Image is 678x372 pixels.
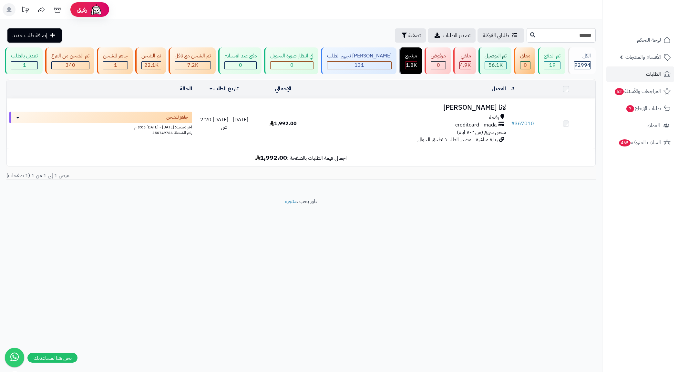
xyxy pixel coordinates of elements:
[96,47,134,74] a: جاهز للشحن 1
[290,61,293,69] span: 0
[166,114,188,121] span: جاهز للشحن
[483,32,509,39] span: طلباتي المُوكلة
[51,52,89,60] div: تم الشحن من الفرع
[408,32,421,39] span: تصفية
[567,47,597,74] a: الكل92994
[395,28,426,43] button: تصفية
[574,61,591,69] span: 92994
[142,62,161,69] div: 22119
[114,61,117,69] span: 1
[275,85,291,93] a: الإجمالي
[327,62,391,69] div: 131
[13,32,47,39] span: إضافة طلب جديد
[398,47,423,74] a: مرتجع 1.8K
[66,61,75,69] span: 340
[354,61,364,69] span: 131
[52,62,89,69] div: 340
[537,47,567,74] a: تم الدفع 19
[144,61,159,69] span: 22.1K
[478,28,524,43] a: طلباتي المُوكلة
[520,62,530,69] div: 0
[285,197,297,205] a: متجرة
[428,28,476,43] a: تصدير الطلبات
[9,123,192,130] div: اخر تحديث: [DATE] - [DATE] 3:05 م
[455,121,497,129] span: creditcard - mada
[485,62,506,69] div: 56084
[460,62,471,69] div: 4922
[646,70,661,79] span: الطلبات
[524,61,527,69] span: 0
[44,47,96,74] a: تم الشحن من الفرع 340
[606,84,674,99] a: المراجعات والأسئلة52
[175,52,211,60] div: تم الشحن مع ناقل
[167,47,217,74] a: تم الشحن مع ناقل 7.2K
[637,35,661,45] span: لوحة التحكم
[406,61,417,69] span: 1.8K
[103,62,128,69] div: 1
[7,149,595,166] td: اجمالي قيمة الطلبات بالصفحة :
[7,28,62,43] a: إضافة طلب جديد
[17,3,33,18] a: تحديثات المنصة
[405,52,417,60] div: مرتجع
[626,104,661,113] span: طلبات الإرجاع
[239,61,242,69] span: 0
[225,62,256,69] div: 0
[315,104,506,111] h3: لانا [PERSON_NAME]
[327,52,392,60] div: [PERSON_NAME] تجهيز الطلب
[90,3,103,16] img: ai-face.png
[431,52,446,60] div: مرفوض
[255,153,287,162] b: 1,992.00
[210,85,239,93] a: تاريخ الطلب
[614,87,661,96] span: المراجعات والأسئلة
[511,120,534,127] a: #367010
[417,136,498,144] span: زيارة مباشرة - مصدر الطلب: تطبيق الجوال
[477,47,513,74] a: تم التوصيل 56.1K
[459,52,471,60] div: ملغي
[4,47,44,74] a: تعديل بالطلب 1
[2,172,301,179] div: عرض 1 إلى 1 من 1 (1 صفحات)
[489,114,499,121] span: رفحة
[492,85,506,93] a: العميل
[217,47,263,74] a: دفع عند الاستلام 0
[11,62,37,69] div: 1
[647,121,660,130] span: العملاء
[606,118,674,133] a: العملاء
[485,52,507,60] div: تم التوصيل
[626,105,634,112] span: 7
[437,61,440,69] span: 0
[200,116,248,131] span: [DATE] - [DATE] 2:20 ص
[615,88,624,95] span: 52
[187,61,198,69] span: 7.2K
[320,47,398,74] a: [PERSON_NAME] تجهيز الطلب 131
[606,135,674,150] a: السلات المتروكة465
[134,47,167,74] a: تم الشحن 22.1K
[549,61,556,69] span: 19
[452,47,477,74] a: ملغي 4.9K
[77,6,87,14] span: رفيق
[180,85,192,93] a: الحالة
[618,138,661,147] span: السلات المتروكة
[457,128,506,136] span: شحن سريع (من ٢-٧ ايام)
[224,52,257,60] div: دفع عند الاستلام
[443,32,470,39] span: تصدير الطلبات
[263,47,320,74] a: في انتظار صورة التحويل 0
[488,61,503,69] span: 56.1K
[619,139,631,146] span: 465
[431,62,446,69] div: 0
[606,66,674,82] a: الطلبات
[625,53,661,62] span: الأقسام والمنتجات
[271,62,313,69] div: 0
[423,47,452,74] a: مرفوض 0
[23,61,26,69] span: 1
[511,85,514,93] a: #
[511,120,515,127] span: #
[544,52,560,60] div: تم الدفع
[606,32,674,48] a: لوحة التحكم
[141,52,161,60] div: تم الشحن
[574,52,591,60] div: الكل
[544,62,560,69] div: 19
[513,47,537,74] a: معلق 0
[175,62,211,69] div: 7223
[520,52,530,60] div: معلق
[103,52,128,60] div: جاهز للشحن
